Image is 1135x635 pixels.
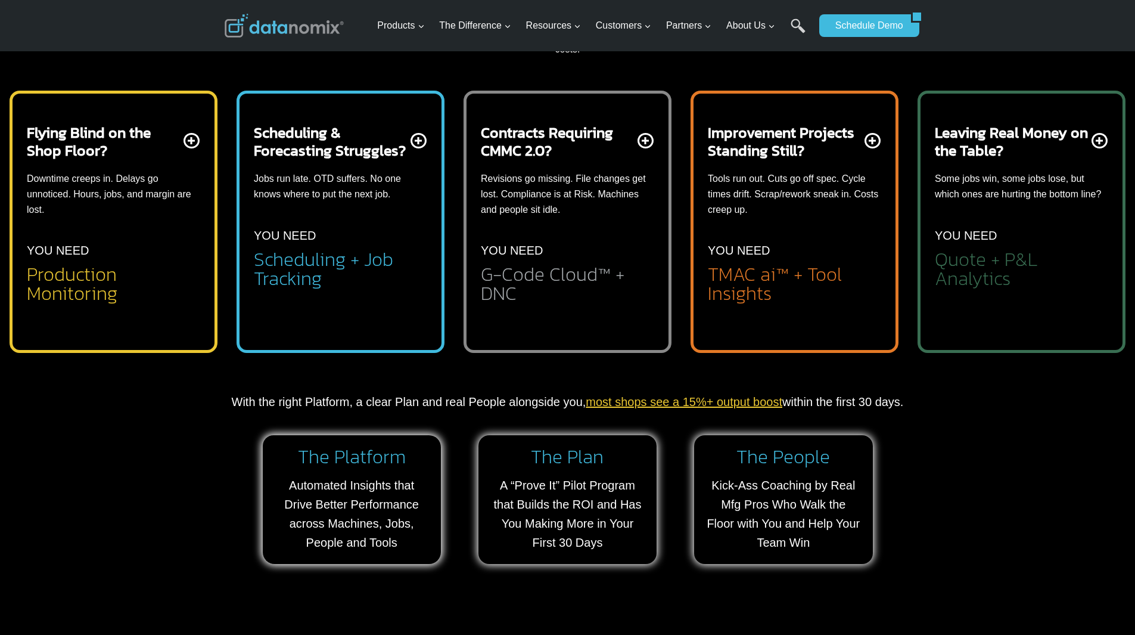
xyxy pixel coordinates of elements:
h2: Scheduling & Forecasting Struggles? [254,123,408,159]
p: Tools run out. Cuts go off spec. Cycle times drift. Scrap/rework sneak in. Costs creep up. [708,171,881,217]
h2: Production Monitoring [27,265,200,303]
p: Some jobs win, some jobs lose, but which ones are hurting the bottom line? [935,171,1108,202]
a: most shops see a 15%+ output boost [586,395,782,408]
p: YOU NEED [254,226,316,245]
span: Partners [666,18,711,33]
a: Privacy Policy [162,266,201,274]
a: Search [791,18,806,45]
span: Last Name [268,1,306,11]
a: Schedule Demo [819,14,911,37]
span: Phone number [268,49,322,60]
h2: G-Code Cloud™ + DNC [481,265,654,303]
h2: Improvement Projects Standing Still? [708,123,862,159]
h2: Leaving Real Money on the Table? [935,123,1089,159]
h2: Contracts Requiring CMMC 2.0? [481,123,635,159]
p: Jobs run late. OTD suffers. No one knows where to put the next job. [254,171,427,202]
p: Revisions go missing. File changes get lost. Compliance is at Risk. Machines and people sit idle. [481,171,654,217]
p: YOU NEED [935,226,997,245]
span: State/Region [268,147,314,158]
span: Products [377,18,424,33]
span: Customers [596,18,651,33]
span: About Us [726,18,775,33]
nav: Primary Navigation [372,7,813,45]
h2: Quote + P&L Analytics [935,250,1108,288]
h2: TMAC ai™ + Tool Insights [708,265,881,303]
p: With the right Platform, a clear Plan and real People alongside you, within the first 30 days. [225,392,911,411]
p: YOU NEED [481,241,543,260]
p: Downtime creeps in. Delays go unnoticed. Hours, jobs, and margin are lost. [27,171,200,217]
h2: Scheduling + Job Tracking [254,250,427,288]
span: The Difference [439,18,511,33]
img: Datanomix [225,14,344,38]
p: YOU NEED [27,241,89,260]
span: Resources [526,18,581,33]
a: Terms [133,266,151,274]
p: YOU NEED [708,241,770,260]
h2: Flying Blind on the Shop Floor? [27,123,181,159]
